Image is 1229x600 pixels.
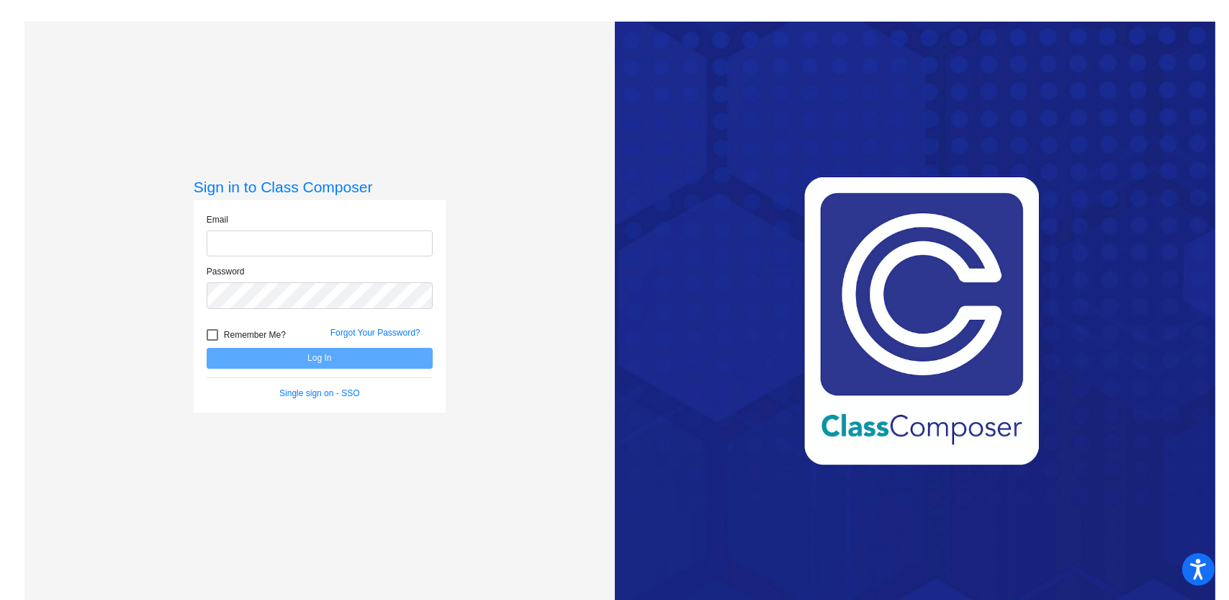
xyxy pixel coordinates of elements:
[224,326,286,344] span: Remember Me?
[207,213,228,226] label: Email
[207,265,245,278] label: Password
[194,178,446,196] h3: Sign in to Class Composer
[330,328,420,338] a: Forgot Your Password?
[207,348,433,369] button: Log In
[279,388,359,398] a: Single sign on - SSO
